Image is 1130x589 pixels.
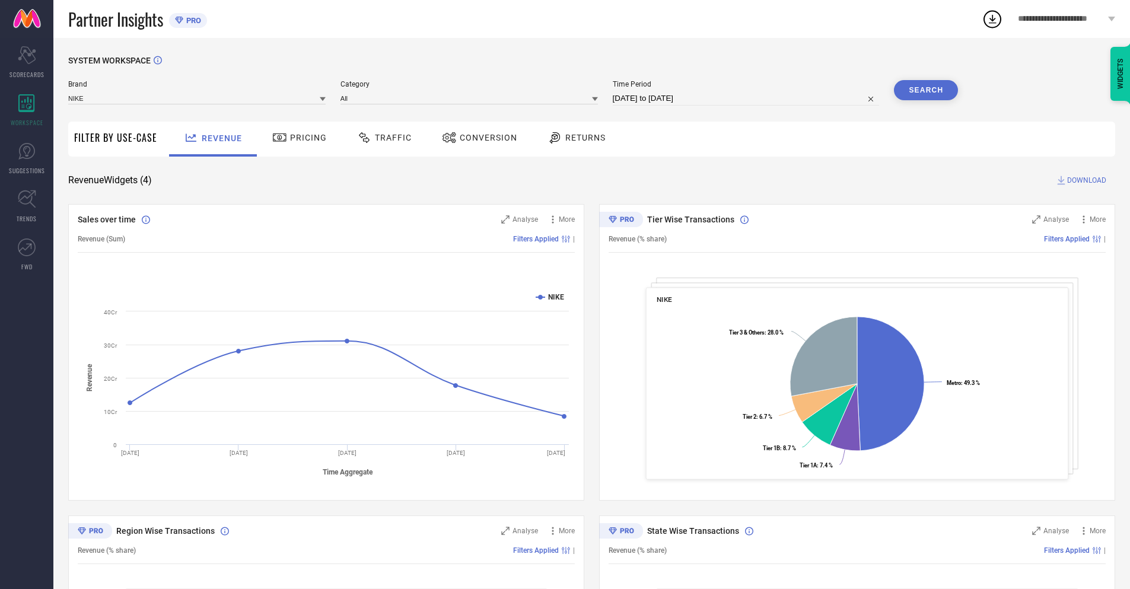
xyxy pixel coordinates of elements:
div: Premium [68,523,112,541]
svg: Zoom [501,215,510,224]
span: Revenue [202,133,242,143]
span: Brand [68,80,326,88]
span: NIKE [657,295,672,304]
div: Premium [599,212,643,230]
input: Select time period [613,91,880,106]
span: Tier Wise Transactions [647,215,734,224]
span: Region Wise Transactions [116,526,215,536]
span: Filters Applied [513,235,559,243]
text: : 6.7 % [743,413,772,420]
span: SUGGESTIONS [9,166,45,175]
span: PRO [183,16,201,25]
text: : 8.7 % [763,445,796,451]
tspan: Tier 2 [743,413,756,420]
span: Conversion [460,133,517,142]
text: 0 [113,442,117,448]
span: WORKSPACE [11,118,43,127]
text: 30Cr [104,342,117,349]
svg: Zoom [1032,527,1040,535]
span: State Wise Transactions [647,526,739,536]
tspan: Tier 3 & Others [729,329,765,336]
span: Analyse [1043,215,1069,224]
span: | [573,546,575,555]
span: Analyse [513,527,538,535]
text: [DATE] [121,450,139,456]
tspan: Time Aggregate [323,468,373,476]
tspan: Tier 1B [763,445,780,451]
text: NIKE [548,293,564,301]
tspan: Tier 1A [800,462,817,469]
span: SYSTEM WORKSPACE [68,56,151,65]
span: Revenue (% share) [609,235,667,243]
span: Revenue (Sum) [78,235,125,243]
text: [DATE] [447,450,465,456]
svg: Zoom [501,527,510,535]
text: 20Cr [104,375,117,382]
span: TRENDS [17,214,37,223]
span: Pricing [290,133,327,142]
span: Sales over time [78,215,136,224]
span: DOWNLOAD [1067,174,1106,186]
text: : 49.3 % [947,380,980,386]
span: More [1090,215,1106,224]
div: Open download list [982,8,1003,30]
button: Search [894,80,958,100]
div: Premium [599,523,643,541]
text: : 7.4 % [800,462,833,469]
span: Analyse [513,215,538,224]
span: Filters Applied [1044,235,1090,243]
tspan: Revenue [85,364,94,391]
span: | [573,235,575,243]
text: : 28.0 % [729,329,784,336]
span: Time Period [613,80,880,88]
span: SCORECARDS [9,70,44,79]
span: More [559,527,575,535]
span: More [1090,527,1106,535]
span: Analyse [1043,527,1069,535]
span: Returns [565,133,606,142]
text: [DATE] [338,450,356,456]
span: Revenue (% share) [609,546,667,555]
span: Filters Applied [513,546,559,555]
span: Filter By Use-Case [74,130,157,145]
text: [DATE] [547,450,565,456]
svg: Zoom [1032,215,1040,224]
span: Revenue (% share) [78,546,136,555]
text: 40Cr [104,309,117,316]
span: FWD [21,262,33,271]
span: | [1104,235,1106,243]
text: 10Cr [104,409,117,415]
span: Partner Insights [68,7,163,31]
span: More [559,215,575,224]
text: [DATE] [230,450,248,456]
tspan: Metro [947,380,961,386]
span: Revenue Widgets ( 4 ) [68,174,152,186]
span: | [1104,546,1106,555]
span: Category [340,80,598,88]
span: Traffic [375,133,412,142]
span: Filters Applied [1044,546,1090,555]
